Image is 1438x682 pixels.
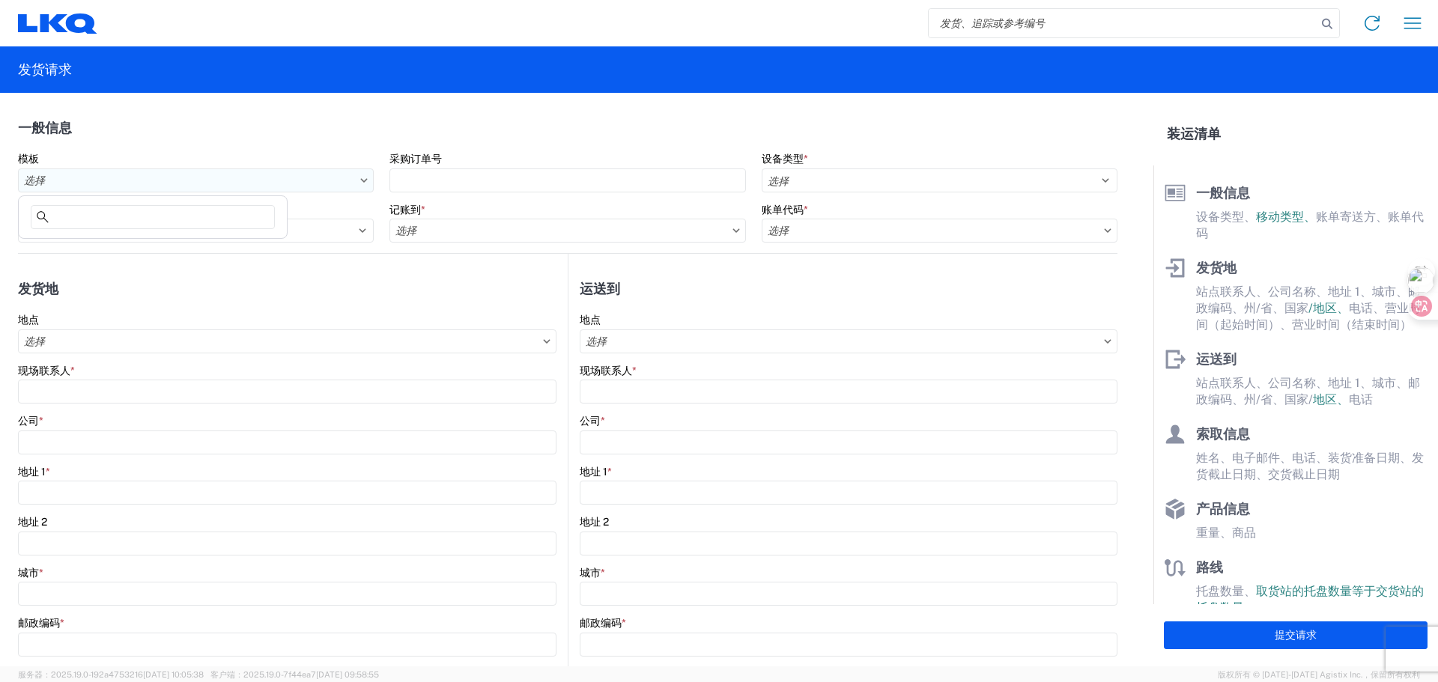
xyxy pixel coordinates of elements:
[1316,210,1388,224] font: 账单寄送方、
[210,670,316,679] font: 客户端：2025.19.0-7f44ea7
[1164,621,1428,649] button: 提交请求
[580,516,609,528] font: 地址 2
[1328,376,1372,390] font: 地址 1、
[1196,351,1237,367] font: 运送到
[1372,376,1408,390] font: 城市、
[1218,670,1420,679] font: 版权所有 © [DATE]-[DATE] Agistix Inc.，保留所有权利
[18,516,47,528] font: 地址 2
[1196,210,1256,224] font: 设备类型、
[18,670,143,679] font: 服务器：2025.19.0-192a4753216
[1275,629,1317,641] font: 提交请求
[580,329,1117,353] input: 选择
[18,329,556,353] input: 选择
[18,153,39,165] font: 模板
[1196,284,1268,299] font: 站点联系人、
[1196,260,1237,275] font: 发货地
[580,466,607,478] font: 地址 1
[1196,426,1250,442] font: 索取信息
[762,204,804,216] font: 账单代码
[18,168,374,192] input: 选择
[18,466,46,478] font: 地址 1
[580,567,601,579] font: 城市
[1284,392,1313,407] font: 国家/
[143,670,204,679] font: [DATE] 10:05:38
[18,281,58,296] font: 发货地
[1292,317,1412,332] font: 营业时间（结束时间）
[1196,584,1256,598] font: 托盘数量、
[1328,284,1372,299] font: 地址 1、
[18,617,60,629] font: 邮政编码
[389,219,745,243] input: 选择
[1196,584,1424,615] font: 取货站的托盘数量等于交货站的托盘数量
[389,153,442,165] font: 采购订单号
[762,153,804,165] font: 设备类型
[762,219,1117,243] input: 选择
[580,365,632,377] font: 现场联系人
[1232,526,1256,540] font: 商品
[18,314,39,326] font: 地点
[1313,392,1349,407] font: 地区、
[1196,559,1223,575] font: 路线
[1167,126,1221,141] font: 装运清单
[1268,376,1328,390] font: 公司名称、
[1268,284,1328,299] font: 公司名称、
[18,365,70,377] font: 现场联系人
[580,314,601,326] font: 地点
[929,9,1317,37] input: 发货、追踪或参考编号
[580,281,620,296] font: 运送到
[580,415,601,427] font: 公司
[1256,210,1316,224] font: 移动类型、
[18,567,39,579] font: 城市
[1349,392,1373,407] font: 电话
[1196,501,1250,517] font: 产品信息
[1232,451,1292,465] font: 电子邮件、
[1308,301,1349,315] font: /地区、
[18,61,72,77] font: 发货请求
[1292,451,1328,465] font: 电话、
[316,670,379,679] font: [DATE] 09:58:55
[1372,284,1408,299] font: 城市、
[1328,451,1412,465] font: 装货准备日期、
[18,120,72,136] font: 一般信息
[389,204,421,216] font: 记账到
[1349,301,1385,315] font: 电话、
[1244,301,1308,315] font: 州/省、国家
[1196,376,1268,390] font: 站点联系人、
[18,415,39,427] font: 公司
[1268,467,1340,481] font: 交货截止日期
[1196,526,1232,540] font: 重量、
[1196,451,1232,465] font: 姓名、
[580,617,622,629] font: 邮政编码
[1196,185,1250,201] font: 一般信息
